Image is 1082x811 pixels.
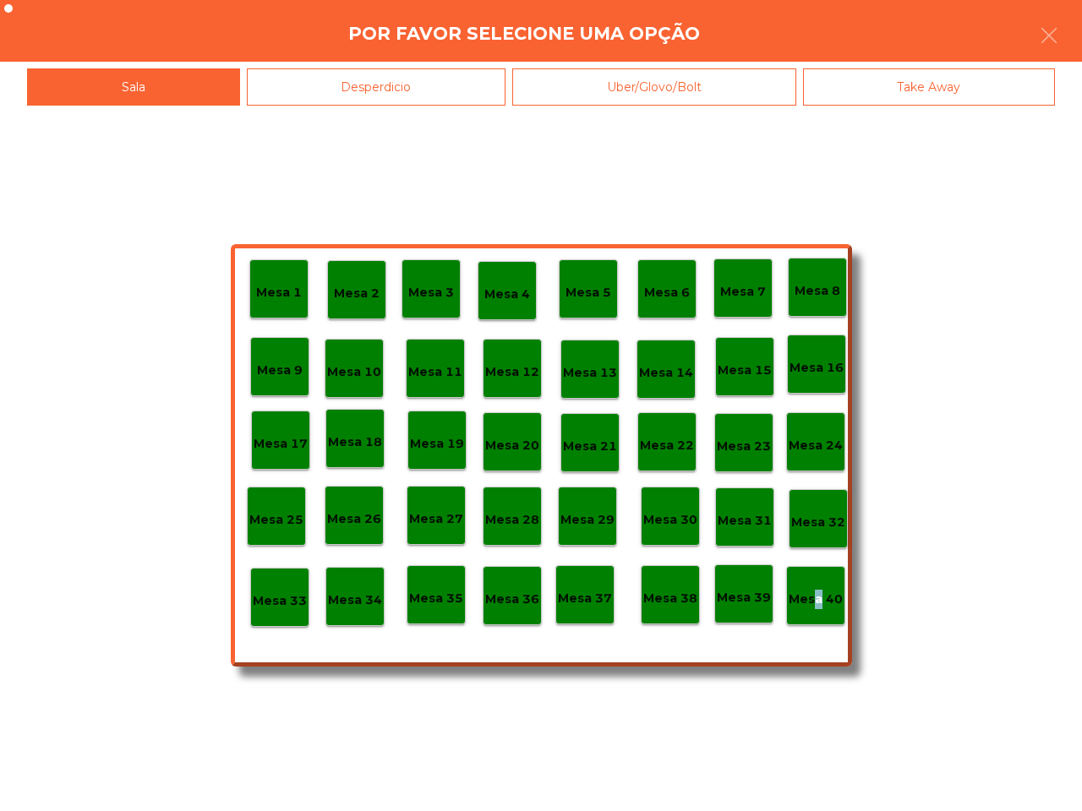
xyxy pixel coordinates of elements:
p: Mesa 12 [485,362,539,382]
p: Mesa 38 [643,589,697,608]
div: Take Away [803,68,1056,106]
p: Mesa 6 [644,283,690,302]
p: Mesa 13 [563,363,617,383]
p: Mesa 2 [334,284,380,303]
p: Mesa 5 [566,283,611,302]
p: Mesa 40 [789,590,843,609]
p: Mesa 20 [485,436,539,455]
p: Mesa 14 [639,363,693,383]
p: Mesa 17 [254,434,308,454]
p: Mesa 34 [328,591,382,610]
p: Mesa 27 [409,509,463,529]
div: Uber/Glovo/Bolt [512,68,796,106]
p: Mesa 26 [327,509,381,529]
p: Mesa 25 [249,510,303,530]
p: Mesa 11 [408,362,462,382]
p: Mesa 9 [257,361,303,380]
p: Mesa 1 [256,283,302,302]
p: Mesa 32 [791,513,845,532]
p: Mesa 39 [717,588,771,607]
p: Mesa 24 [789,436,843,455]
p: Mesa 33 [253,591,307,611]
h4: Por favor selecione uma opção [348,21,700,46]
p: Mesa 10 [327,362,381,382]
div: Sala [27,68,240,106]
p: Mesa 31 [718,511,772,531]
p: Mesa 4 [484,285,530,304]
p: Mesa 3 [408,283,454,302]
p: Mesa 37 [558,589,612,608]
p: Mesa 7 [720,282,766,302]
p: Mesa 19 [410,434,464,454]
p: Mesa 16 [790,358,844,378]
p: Mesa 35 [409,589,463,608]
p: Mesa 21 [563,437,617,456]
p: Mesa 30 [643,510,697,530]
p: Mesa 23 [717,437,771,456]
p: Mesa 18 [328,433,382,452]
div: Desperdicio [247,68,506,106]
p: Mesa 36 [485,590,539,609]
p: Mesa 15 [718,361,772,380]
p: Mesa 28 [485,510,539,530]
p: Mesa 22 [640,436,694,455]
p: Mesa 8 [795,281,840,301]
p: Mesa 29 [560,510,615,530]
